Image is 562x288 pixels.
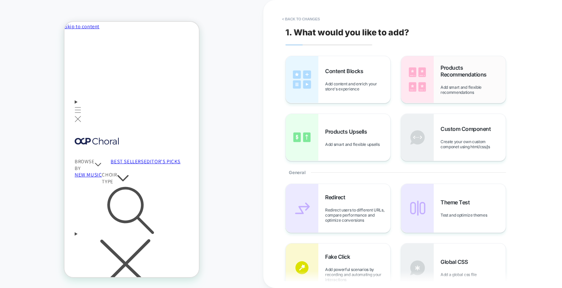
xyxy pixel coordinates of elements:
span: Add powerful scenarios by recording and automating your interactions [325,267,390,282]
span: Create your own custom componet using html/css/js [441,139,506,149]
span: BROWSE BY [10,136,30,150]
span: 1. What would you like to add? [285,27,409,37]
span: Products Recommendations [441,64,506,78]
span: Redirect [325,194,349,201]
span: CHOIR TYPE [37,150,52,163]
a: EDITOR'S PICKS [79,136,116,143]
span: Add smart and flexible recommendations [441,85,506,95]
summary: Search [10,163,124,270]
span: Add content and enrich your store's experience [325,81,390,91]
a: NEW MUSIC [10,150,37,156]
span: Test and optimize themes [441,213,490,218]
a: OCP Choral Music [10,110,124,128]
span: Custom Component [441,125,494,132]
summary: CHOIR TYPE [37,150,74,163]
img: OCP Choral Music [10,116,54,123]
summary: Menu [10,75,17,103]
span: Redirect users to different URLs, compare performance and optimize conversions [325,207,390,223]
button: < Back to changes [279,14,323,24]
span: Global CSS [441,258,471,265]
span: Fake Click [325,253,353,260]
span: Products Upsells [325,128,370,135]
span: Theme Test [441,199,473,206]
span: Add smart and flexible upsells [325,142,383,147]
summary: BROWSE BY [10,136,46,150]
span: Add a global css file [441,272,480,277]
div: General [285,161,506,184]
span: Content Blocks [325,68,367,74]
a: BEST SELLERS [46,136,79,143]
